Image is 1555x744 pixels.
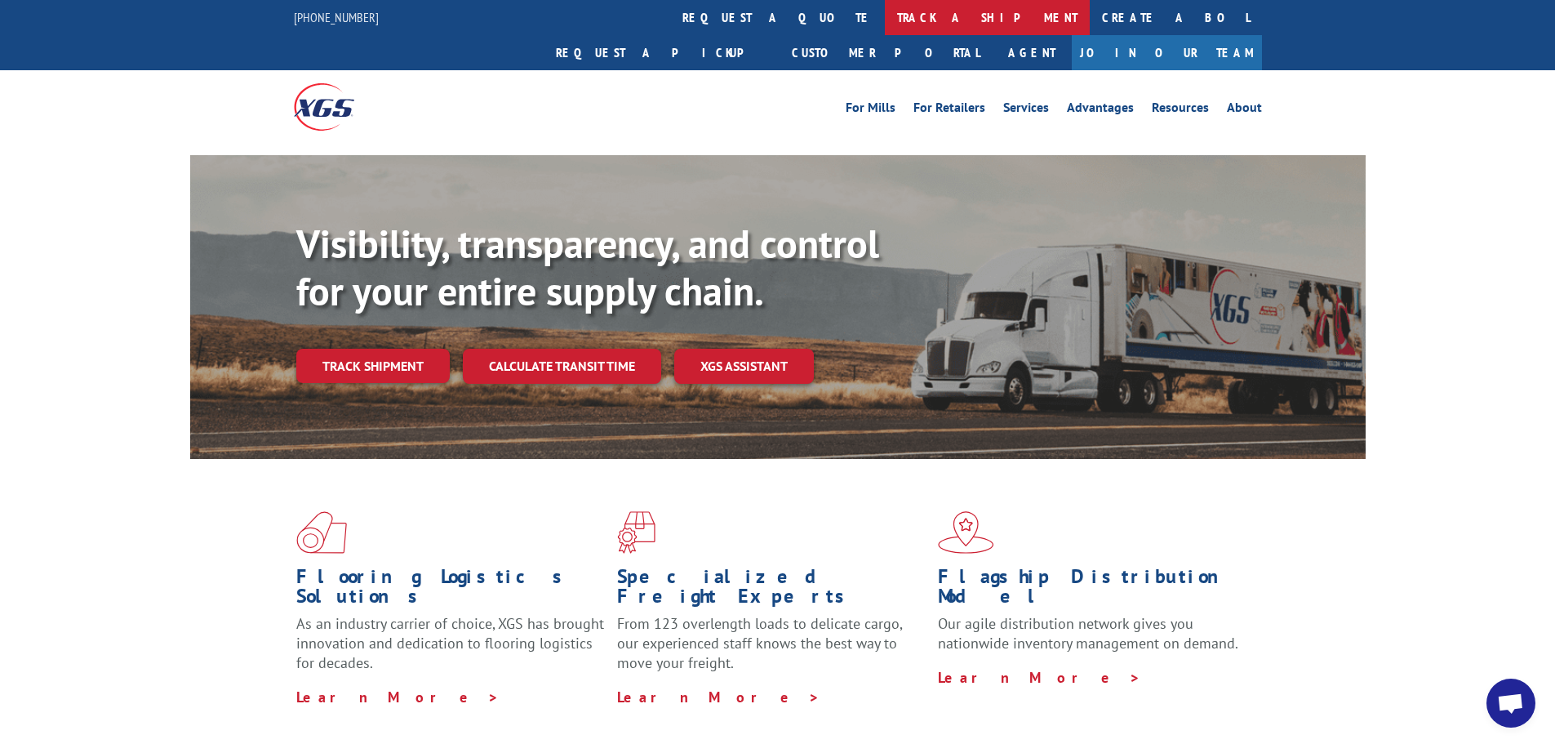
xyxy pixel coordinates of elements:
a: Request a pickup [544,35,780,70]
a: Learn More > [938,668,1141,687]
b: Visibility, transparency, and control for your entire supply chain. [296,218,879,316]
img: xgs-icon-focused-on-flooring-red [617,511,655,554]
a: Customer Portal [780,35,992,70]
a: Track shipment [296,349,450,383]
a: For Mills [846,101,895,119]
a: About [1227,101,1262,119]
h1: Flagship Distribution Model [938,567,1246,614]
a: Resources [1152,101,1209,119]
a: Services [1003,101,1049,119]
img: xgs-icon-flagship-distribution-model-red [938,511,994,554]
span: Our agile distribution network gives you nationwide inventory management on demand. [938,614,1238,653]
span: As an industry carrier of choice, XGS has brought innovation and dedication to flooring logistics... [296,614,604,672]
a: XGS ASSISTANT [674,349,814,384]
a: [PHONE_NUMBER] [294,9,379,25]
a: For Retailers [913,101,985,119]
a: Learn More > [296,688,500,706]
div: Open chat [1486,679,1535,728]
h1: Specialized Freight Experts [617,567,926,614]
p: From 123 overlength loads to delicate cargo, our experienced staff knows the best way to move you... [617,614,926,687]
a: Advantages [1067,101,1134,119]
img: xgs-icon-total-supply-chain-intelligence-red [296,511,347,554]
a: Agent [992,35,1072,70]
a: Learn More > [617,688,820,706]
a: Join Our Team [1072,35,1262,70]
h1: Flooring Logistics Solutions [296,567,605,614]
a: Calculate transit time [463,349,661,384]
